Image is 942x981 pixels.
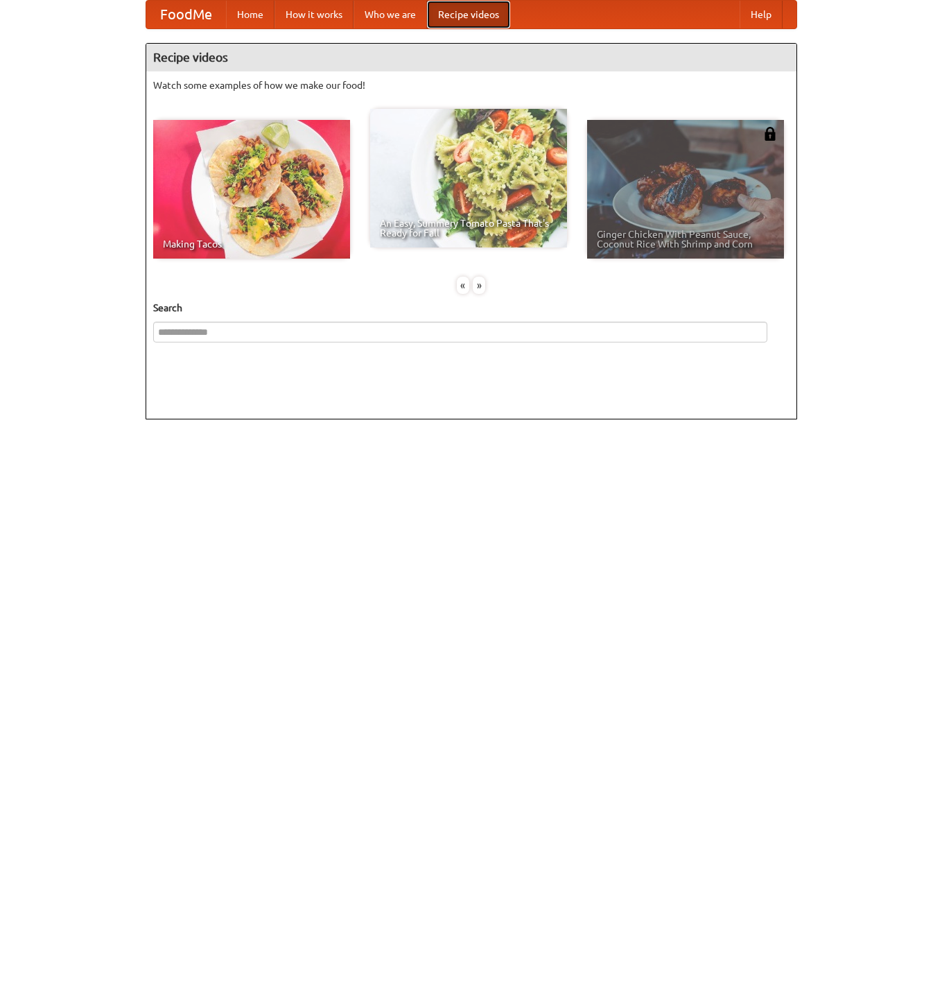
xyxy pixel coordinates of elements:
a: FoodMe [146,1,226,28]
a: Recipe videos [427,1,510,28]
a: Home [226,1,274,28]
img: 483408.png [763,127,777,141]
h4: Recipe videos [146,44,796,71]
a: An Easy, Summery Tomato Pasta That's Ready for Fall [370,109,567,248]
h5: Search [153,301,790,315]
a: Help [740,1,783,28]
span: Making Tacos [163,239,340,249]
div: » [473,277,485,294]
div: « [457,277,469,294]
a: Who we are [354,1,427,28]
a: Making Tacos [153,120,350,259]
span: An Easy, Summery Tomato Pasta That's Ready for Fall [380,218,557,238]
p: Watch some examples of how we make our food! [153,78,790,92]
a: How it works [274,1,354,28]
